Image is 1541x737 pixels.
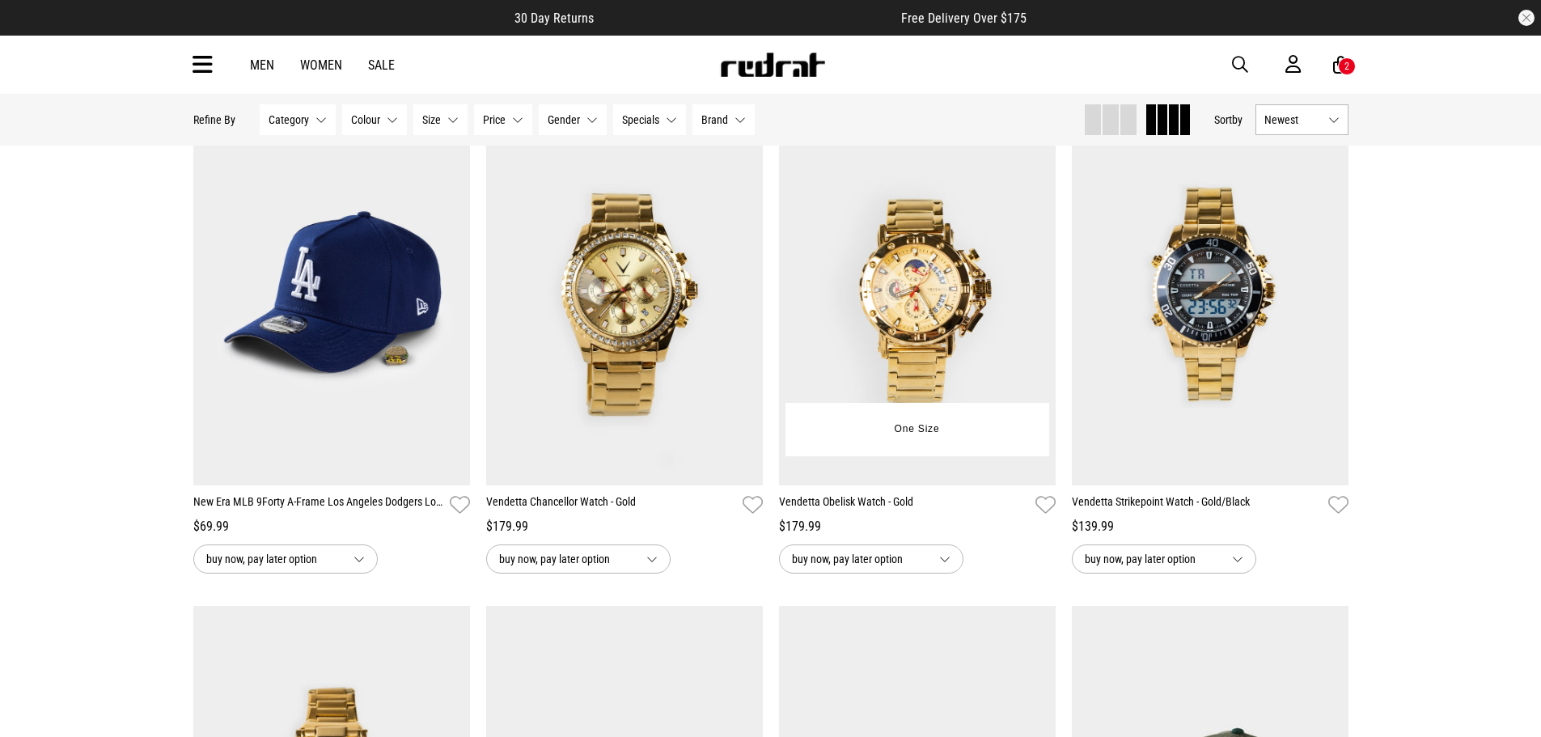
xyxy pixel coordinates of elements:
[368,57,395,73] a: Sale
[499,549,633,569] span: buy now, pay later option
[483,113,506,126] span: Price
[1072,99,1348,486] img: Vendetta Strikepoint Watch - Gold/black in Multi
[422,113,441,126] span: Size
[779,99,1056,486] img: Vendetta Obelisk Watch - Gold in Gold
[779,493,1029,517] a: Vendetta Obelisk Watch - Gold
[342,104,407,135] button: Colour
[193,493,443,517] a: New Era MLB 9Forty A-Frame Los Angeles Dodgers Local Dishes Snapback Cap
[1085,549,1219,569] span: buy now, pay later option
[486,544,671,574] button: buy now, pay later option
[779,544,963,574] button: buy now, pay later option
[260,104,336,135] button: Category
[622,113,659,126] span: Specials
[486,517,763,536] div: $179.99
[300,57,342,73] a: Women
[193,113,235,126] p: Refine By
[548,113,580,126] span: Gender
[613,104,686,135] button: Specials
[792,549,926,569] span: buy now, pay later option
[351,113,380,126] span: Colour
[701,113,728,126] span: Brand
[779,517,1056,536] div: $179.99
[193,544,378,574] button: buy now, pay later option
[883,415,952,444] button: One Size
[486,99,763,486] img: Vendetta Chancellor Watch - Gold in Gold
[474,104,532,135] button: Price
[719,53,826,77] img: Redrat logo
[1232,113,1243,126] span: by
[1072,544,1256,574] button: buy now, pay later option
[1255,104,1348,135] button: Newest
[901,11,1027,26] span: Free Delivery Over $175
[626,10,869,26] iframe: Customer reviews powered by Trustpilot
[193,517,470,536] div: $69.99
[1333,57,1348,74] a: 2
[206,549,341,569] span: buy now, pay later option
[193,99,470,486] img: New Era Mlb 9forty A-frame Los Angeles Dodgers Local Dishes Snapback Cap in Multi
[1214,110,1243,129] button: Sortby
[1344,61,1349,72] div: 2
[13,6,61,55] button: Open LiveChat chat widget
[1072,493,1322,517] a: Vendetta Strikepoint Watch - Gold/Black
[413,104,468,135] button: Size
[539,104,607,135] button: Gender
[250,57,274,73] a: Men
[486,493,736,517] a: Vendetta Chancellor Watch - Gold
[269,113,309,126] span: Category
[514,11,594,26] span: 30 Day Returns
[692,104,755,135] button: Brand
[1264,113,1322,126] span: Newest
[1072,517,1348,536] div: $139.99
